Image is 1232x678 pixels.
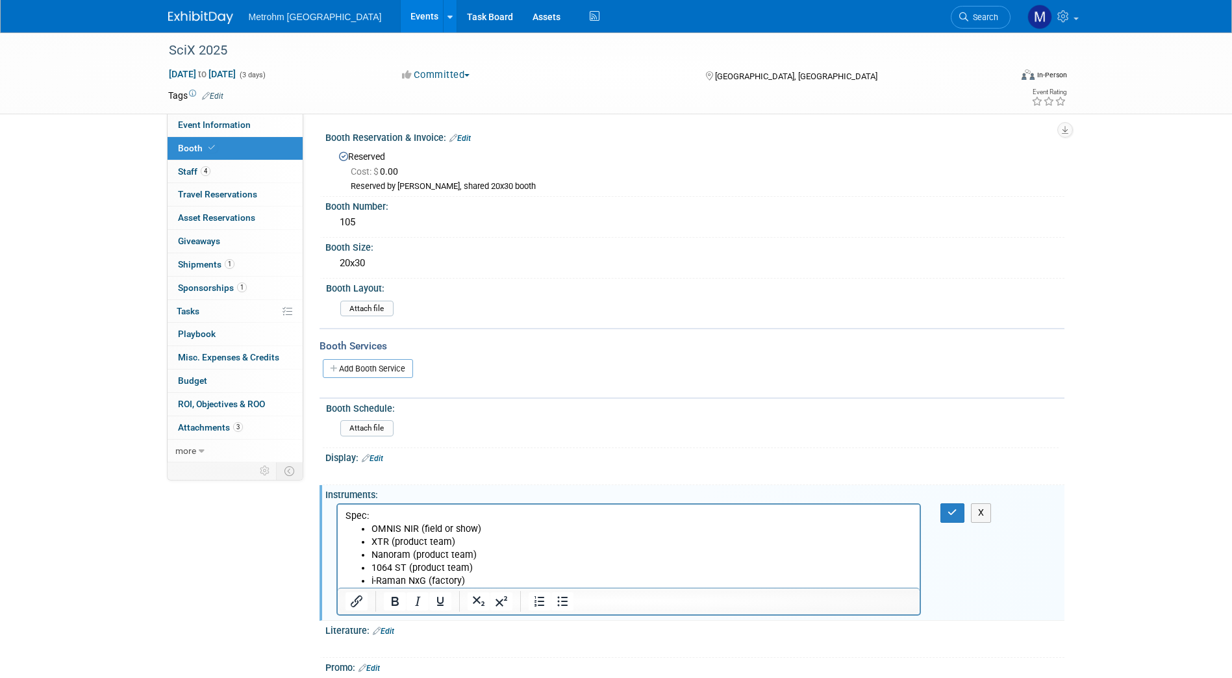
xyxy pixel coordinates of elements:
iframe: Rich Text Area [338,505,920,588]
a: Add Booth Service [323,359,413,378]
a: Travel Reservations [168,183,303,206]
span: [DATE] [DATE] [168,68,236,80]
span: Sponsorships [178,282,247,293]
a: Edit [362,454,383,463]
div: Booth Reservation & Invoice: [325,128,1064,145]
span: Search [968,12,998,22]
span: Event Information [178,119,251,130]
button: Bullet list [551,592,573,610]
span: Misc. Expenses & Credits [178,352,279,362]
div: 20x30 [335,253,1055,273]
button: Committed [397,68,475,82]
a: Search [951,6,1011,29]
span: Asset Reservations [178,212,255,223]
a: Booth [168,137,303,160]
span: Giveaways [178,236,220,246]
button: Italic [407,592,429,610]
span: Playbook [178,329,216,339]
a: Misc. Expenses & Credits [168,346,303,369]
a: Sponsorships1 [168,277,303,299]
div: Booth Number: [325,197,1064,213]
a: Event Information [168,114,303,136]
span: Cost: $ [351,166,380,177]
div: Booth Size: [325,238,1064,254]
span: Tasks [177,306,199,316]
span: [GEOGRAPHIC_DATA], [GEOGRAPHIC_DATA] [715,71,877,81]
td: Personalize Event Tab Strip [254,462,277,479]
div: Display: [325,448,1064,465]
span: Booth [178,143,218,153]
div: Promo: [325,658,1064,675]
button: Insert/edit link [346,592,368,610]
button: Subscript [468,592,490,610]
a: Asset Reservations [168,207,303,229]
div: SciX 2025 [164,39,991,62]
span: 4 [201,166,210,176]
div: In-Person [1037,70,1067,80]
div: 105 [335,212,1055,232]
a: Playbook [168,323,303,345]
div: Booth Services [320,339,1064,353]
div: Event Rating [1031,89,1066,95]
img: Michelle Simoes [1027,5,1052,29]
span: 0.00 [351,166,403,177]
button: Underline [429,592,451,610]
span: Metrohm [GEOGRAPHIC_DATA] [249,12,382,22]
a: Budget [168,370,303,392]
a: Edit [373,627,394,636]
div: Literature: [325,621,1064,638]
div: Booth Layout: [326,279,1059,295]
button: Bold [384,592,406,610]
a: Edit [449,134,471,143]
span: ROI, Objectives & ROO [178,399,265,409]
img: ExhibitDay [168,11,233,24]
span: 3 [233,422,243,432]
a: Shipments1 [168,253,303,276]
span: Travel Reservations [178,189,257,199]
button: Superscript [490,592,512,610]
td: Tags [168,89,223,102]
div: Reserved [335,147,1055,192]
a: Giveaways [168,230,303,253]
a: Edit [202,92,223,101]
a: ROI, Objectives & ROO [168,393,303,416]
span: to [196,69,208,79]
span: Shipments [178,259,234,270]
span: Attachments [178,422,243,433]
button: Numbered list [529,592,551,610]
span: more [175,446,196,456]
div: Reserved by [PERSON_NAME], shared 20x30 booth [351,181,1055,192]
span: Staff [178,166,210,177]
span: 1 [225,259,234,269]
a: Tasks [168,300,303,323]
div: Instruments: [325,485,1064,501]
span: 1 [237,282,247,292]
span: (3 days) [238,71,266,79]
div: Event Format [934,68,1068,87]
span: Budget [178,375,207,386]
button: X [971,503,992,522]
a: Edit [358,664,380,673]
i: Booth reservation complete [208,144,215,151]
a: Staff4 [168,160,303,183]
a: more [168,440,303,462]
div: Booth Schedule: [326,399,1059,415]
a: Attachments3 [168,416,303,439]
img: Format-Inperson.png [1022,69,1035,80]
td: Toggle Event Tabs [276,462,303,479]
